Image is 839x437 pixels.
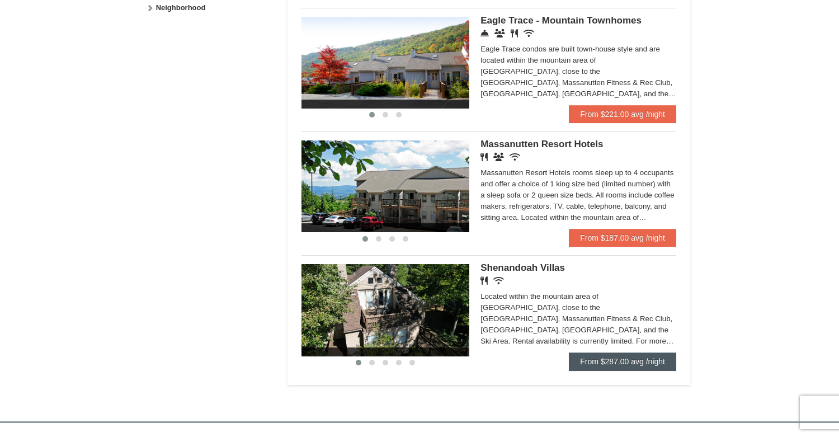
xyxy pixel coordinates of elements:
[569,229,676,247] a: From $187.00 avg /night
[569,105,676,123] a: From $221.00 avg /night
[480,29,489,37] i: Concierge Desk
[524,29,534,37] i: Wireless Internet (free)
[156,3,206,12] strong: Neighborhood
[510,153,520,161] i: Wireless Internet (free)
[480,44,676,100] div: Eagle Trace condos are built town-house style and are located within the mountain area of [GEOGRA...
[480,276,488,285] i: Restaurant
[511,29,518,37] i: Restaurant
[493,153,504,161] i: Banquet Facilities
[493,276,504,285] i: Wireless Internet (free)
[480,153,488,161] i: Restaurant
[494,29,505,37] i: Conference Facilities
[569,353,676,370] a: From $287.00 avg /night
[480,15,642,26] span: Eagle Trace - Mountain Townhomes
[480,291,676,347] div: Located within the mountain area of [GEOGRAPHIC_DATA], close to the [GEOGRAPHIC_DATA], Massanutte...
[480,262,565,273] span: Shenandoah Villas
[480,139,603,149] span: Massanutten Resort Hotels
[480,167,676,223] div: Massanutten Resort Hotels rooms sleep up to 4 occupants and offer a choice of 1 king size bed (li...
